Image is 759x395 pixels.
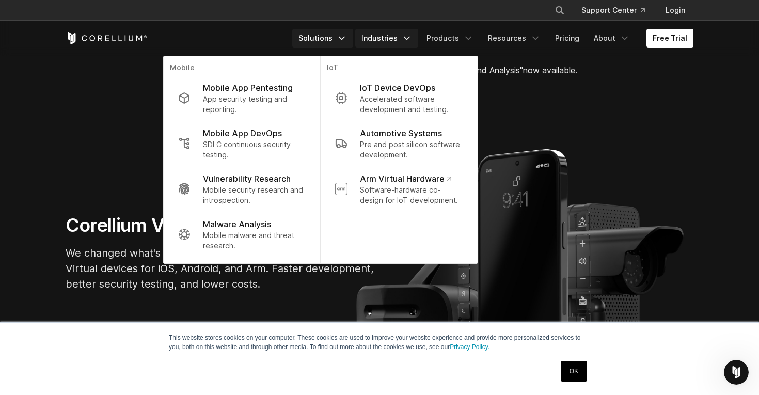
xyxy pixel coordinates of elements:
[170,166,314,212] a: Vulnerability Research Mobile security research and introspection.
[327,62,471,75] p: IoT
[657,1,693,20] a: Login
[203,185,306,206] p: Mobile security research and introspection.
[327,75,471,121] a: IoT Device DevOps Accelerated software development and testing.
[203,230,306,251] p: Mobile malware and threat research.
[420,29,480,48] a: Products
[360,185,463,206] p: Software-hardware co-design for IoT development.
[170,121,314,166] a: Mobile App DevOps SDLC continuous security testing.
[203,127,282,139] p: Mobile App DevOps
[360,94,463,115] p: Accelerated software development and testing.
[292,29,693,48] div: Navigation Menu
[170,212,314,257] a: Malware Analysis Mobile malware and threat research.
[550,1,569,20] button: Search
[360,127,442,139] p: Automotive Systems
[360,82,435,94] p: IoT Device DevOps
[66,32,148,44] a: Corellium Home
[360,139,463,160] p: Pre and post silicon software development.
[482,29,547,48] a: Resources
[588,29,636,48] a: About
[203,218,271,230] p: Malware Analysis
[561,361,587,382] a: OK
[724,360,749,385] iframe: Intercom live chat
[360,172,451,185] p: Arm Virtual Hardware
[66,245,375,292] p: We changed what's possible, so you can build what's next. Virtual devices for iOS, Android, and A...
[573,1,653,20] a: Support Center
[170,62,314,75] p: Mobile
[169,333,590,352] p: This website stores cookies on your computer. These cookies are used to improve your website expe...
[203,139,306,160] p: SDLC continuous security testing.
[327,121,471,166] a: Automotive Systems Pre and post silicon software development.
[355,29,418,48] a: Industries
[646,29,693,48] a: Free Trial
[327,166,471,212] a: Arm Virtual Hardware Software-hardware co-design for IoT development.
[450,343,489,351] a: Privacy Policy.
[292,29,353,48] a: Solutions
[203,172,291,185] p: Vulnerability Research
[66,214,375,237] h1: Corellium Virtual Hardware
[549,29,586,48] a: Pricing
[203,94,306,115] p: App security testing and reporting.
[542,1,693,20] div: Navigation Menu
[170,75,314,121] a: Mobile App Pentesting App security testing and reporting.
[203,82,293,94] p: Mobile App Pentesting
